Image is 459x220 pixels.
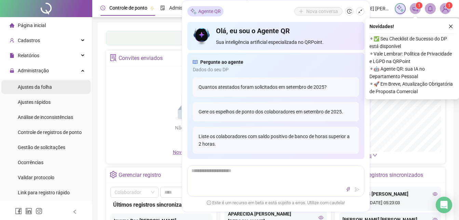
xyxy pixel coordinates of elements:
span: setting [110,171,117,178]
span: close [448,24,453,29]
span: Pergunte ao agente [200,58,243,66]
span: Ocorrências [18,160,43,165]
div: Últimos registros sincronizados [113,200,210,209]
span: ⚬ Vale Lembrar: Política de Privacidade e LGPD na QRPoint [369,50,455,65]
img: icon [193,26,211,46]
span: read [193,58,198,66]
div: Agente QR [187,6,224,16]
span: Ajustes da folha [18,84,52,90]
span: left [72,209,77,214]
span: facebook [15,208,22,215]
img: 88783 [440,3,450,14]
span: home [10,23,14,28]
span: Dados do seu DP [193,66,359,73]
span: shrink [358,9,363,14]
span: file-done [160,5,165,10]
span: eye [433,192,437,196]
button: send [353,185,361,194]
sup: Atualize o seu contato no menu Meus Dados [446,2,453,9]
span: thunderbolt [346,187,351,192]
span: file [10,53,14,58]
span: ⚬ 🚀 Em Breve, Atualização Obrigatória de Proposta Comercial [369,80,455,95]
span: 1 [448,3,450,8]
span: ⚬ ✅ Seu Checklist de Sucesso do DP está disponível [369,35,455,50]
span: history [347,9,352,14]
span: Admissão digital [169,5,204,11]
span: user-add [10,38,14,43]
span: Ajustes rápidos [18,99,51,105]
span: instagram [36,208,42,215]
span: Página inicial [18,23,46,28]
sup: 1 [416,2,422,9]
span: exclamation-circle [207,200,211,205]
span: Controle de registros de ponto [18,130,82,135]
div: Liste os colaboradores com saldo positivo de banco de horas superior a 2 horas. [193,127,359,154]
span: down [373,153,377,158]
span: 1 [418,3,420,8]
span: pushpin [150,6,154,10]
span: Cadastros [18,38,40,43]
span: Validar protocolo [18,175,54,180]
div: Quantos atestados foram solicitados em setembro de 2025? [193,77,359,97]
span: bell [427,5,433,12]
h4: Olá, eu sou o Agente QR [216,26,359,36]
img: sparkle-icon.fc2bf0ac1784a2077858766a79e2daf3.svg [190,8,197,15]
span: Controle de ponto [109,5,147,11]
div: Gerenciar registro [119,169,161,181]
span: clock-circle [100,5,105,10]
div: Convites enviados [119,52,163,64]
span: Análise de inconsistências [18,114,73,120]
div: Não há dados [159,124,221,132]
span: Sua inteligência artificial especializada no QRPoint. [216,38,359,46]
div: Gere os espelhos de ponto dos colaboradores em setembro de 2025. [193,102,359,121]
span: Gestão de solicitações [18,145,65,150]
span: notification [412,5,418,12]
span: Novidades ! [369,23,394,30]
button: Nova conversa [294,7,342,15]
div: Open Intercom Messenger [436,197,452,213]
span: Link para registro rápido [18,190,70,195]
span: Administração [18,68,49,73]
span: solution [110,54,117,61]
span: ⚬ 🤖 Agente QR: sua IA no Departamento Pessoal [369,65,455,80]
span: lock [10,68,14,73]
span: linkedin [25,208,32,215]
span: Este é um recurso em beta e está sujeito a erros. Utilize com cautela! [207,199,345,206]
img: sparkle-icon.fc2bf0ac1784a2077858766a79e2daf3.svg [396,5,404,12]
span: Novo convite [173,149,207,155]
div: Últimos registros sincronizados [347,169,423,181]
span: eye [319,215,323,220]
div: [DATE] 05:23:03 [342,199,437,207]
button: thunderbolt [344,185,352,194]
span: Relatórios [18,53,39,58]
div: IRUAMA DAS [PERSON_NAME] [342,190,437,198]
